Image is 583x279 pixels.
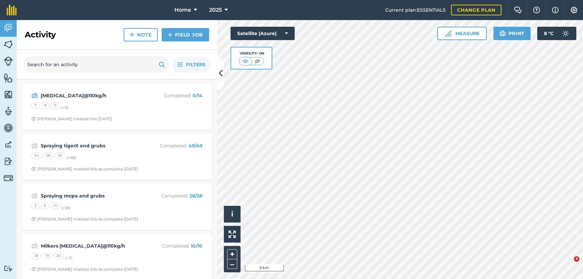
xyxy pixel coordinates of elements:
[241,58,250,64] img: svg+xml;base64,PHN2ZyB4bWxucz0iaHR0cDovL3d3dy53My5vcmcvMjAwMC9zdmciIHdpZHRoPSI1MCIgaGVpZ2h0PSI0MC...
[231,210,233,218] span: i
[43,152,53,159] div: 26
[31,192,38,200] img: svg+xml;base64,PD94bWwgdmVyc2lvbj0iMS4wIiBlbmNvZGluZz0idXRmLTgiPz4KPCEtLSBHZW5lcmF0b3I6IEFkb2JlIE...
[31,167,36,171] img: Clock with arrow pointing clockwise
[31,267,36,271] img: Clock with arrow pointing clockwise
[55,152,65,159] div: 30
[227,259,237,269] button: –
[514,7,522,13] img: Two speech bubbles overlapping with the left bubble in the forefront
[25,29,56,40] h2: Activity
[4,90,13,100] img: svg+xml;base64,PHN2ZyB4bWxucz0iaHR0cDovL3d3dy53My5vcmcvMjAwMC9zdmciIHdpZHRoPSI1NiIgaGVpZ2h0PSI2MC...
[162,28,209,41] a: Field Job
[149,92,202,99] p: Completed :
[209,6,222,14] span: 2025
[31,142,38,150] img: svg+xml;base64,PD94bWwgdmVyc2lvbj0iMS4wIiBlbmNvZGluZz0idXRmLTgiPz4KPCEtLSBHZW5lcmF0b3I6IEFkb2JlIE...
[4,123,13,133] img: svg+xml;base64,PD94bWwgdmVyc2lvbj0iMS4wIiBlbmNvZGluZz0idXRmLTgiPz4KPCEtLSBHZW5lcmF0b3I6IEFkb2JlIE...
[168,31,172,39] img: svg+xml;base64,PHN2ZyB4bWxucz0iaHR0cDovL3d3dy53My5vcmcvMjAwMC9zdmciIHdpZHRoPSIxNCIgaGVpZ2h0PSIyNC...
[31,166,138,172] div: [PERSON_NAME] marked this as complete [DATE]
[445,30,451,37] img: Ruler icon
[437,27,487,40] button: Measure
[149,142,202,149] p: Completed :
[130,31,134,39] img: svg+xml;base64,PHN2ZyB4bWxucz0iaHR0cDovL3d3dy53My5vcmcvMjAwMC9zdmciIHdpZHRoPSIxNCIgaGVpZ2h0PSIyNC...
[42,253,52,259] div: 19
[4,39,13,49] img: svg+xml;base64,PHN2ZyB4bWxucz0iaHR0cDovL3d3dy53My5vcmcvMjAwMC9zdmciIHdpZHRoPSI1NiIgaGVpZ2h0PSI2MC...
[4,265,13,272] img: svg+xml;base64,PD94bWwgdmVyc2lvbj0iMS4wIiBlbmNvZGluZz0idXRmLTgiPz4KPCEtLSBHZW5lcmF0b3I6IEFkb2JlIE...
[385,6,446,14] span: Current plan : ESSENTIALS
[26,88,208,126] a: [MEDICAL_DATA]@110kg/hCompleted: 0/147911(+11)Clock with arrow pointing clockwise[PERSON_NAME] cr...
[253,58,262,64] img: svg+xml;base64,PHN2ZyB4bWxucz0iaHR0cDovL3d3dy53My5vcmcvMjAwMC9zdmciIHdpZHRoPSI1MCIgaGVpZ2h0PSI0MC...
[4,73,13,83] img: svg+xml;base64,PHN2ZyB4bWxucz0iaHR0cDovL3d3dy53My5vcmcvMjAwMC9zdmciIHdpZHRoPSI1NiIgaGVpZ2h0PSI2MC...
[31,117,36,121] img: Clock with arrow pointing clockwise
[31,267,138,272] div: [PERSON_NAME] marked this as complete [DATE]
[61,105,68,110] small: (+ 11 )
[149,192,202,199] p: Completed :
[26,188,208,226] a: Spraying mcpa and grubsCompleted: 28/282614(+25)Clock with arrow pointing clockwise[PERSON_NAME] ...
[26,238,208,276] a: Milkers [MEDICAL_DATA]@110kg/hCompleted: 10/10181920(+7)Clock with arrow pointing clockwise[PERSO...
[31,152,42,159] div: 24
[31,116,112,122] div: [PERSON_NAME] created this [DATE]
[41,192,147,199] strong: Spraying mcpa and grubs
[239,51,264,56] div: Visibility: On
[66,155,76,160] small: (+ 46 )
[537,27,576,40] button: 8 °C
[544,27,554,40] span: 8 ° C
[451,5,501,15] a: Change plan
[188,143,202,149] strong: 49 / 49
[61,205,70,210] small: (+ 25 )
[192,93,202,99] strong: 0 / 14
[174,6,191,14] span: Home
[41,142,147,149] strong: Spraying tigerX and grubs
[7,5,17,15] img: fieldmargin Logo
[186,61,205,68] span: Filters
[50,202,60,209] div: 14
[23,56,169,73] input: Search for an activity
[227,249,237,259] button: +
[560,256,576,272] iframe: Intercom live chat
[4,106,13,116] img: svg+xml;base64,PD94bWwgdmVyc2lvbj0iMS4wIiBlbmNvZGluZz0idXRmLTgiPz4KPCEtLSBHZW5lcmF0b3I6IEFkb2JlIE...
[53,253,64,259] div: 20
[231,27,295,40] button: Satellite (Azure)
[552,6,559,14] img: svg+xml;base64,PHN2ZyB4bWxucz0iaHR0cDovL3d3dy53My5vcmcvMjAwMC9zdmciIHdpZHRoPSIxNyIgaGVpZ2h0PSIxNy...
[189,193,202,199] strong: 28 / 28
[4,56,13,66] img: svg+xml;base64,PD94bWwgdmVyc2lvbj0iMS4wIiBlbmNvZGluZz0idXRmLTgiPz4KPCEtLSBHZW5lcmF0b3I6IEFkb2JlIE...
[191,243,202,249] strong: 10 / 10
[41,102,49,109] div: 9
[4,140,13,150] img: svg+xml;base64,PD94bWwgdmVyc2lvbj0iMS4wIiBlbmNvZGluZz0idXRmLTgiPz4KPCEtLSBHZW5lcmF0b3I6IEFkb2JlIE...
[41,92,147,99] strong: [MEDICAL_DATA]@110kg/h
[570,7,578,13] img: A cog icon
[51,102,59,109] div: 11
[4,23,13,33] img: svg+xml;base64,PD94bWwgdmVyc2lvbj0iMS4wIiBlbmNvZGluZz0idXRmLTgiPz4KPCEtLSBHZW5lcmF0b3I6IEFkb2JlIE...
[26,138,208,176] a: Spraying tigerX and grubsCompleted: 49/49242630(+46)Clock with arrow pointing clockwise[PERSON_NA...
[4,156,13,166] img: svg+xml;base64,PD94bWwgdmVyc2lvbj0iMS4wIiBlbmNvZGluZz0idXRmLTgiPz4KPCEtLSBHZW5lcmF0b3I6IEFkb2JlIE...
[559,27,572,40] img: svg+xml;base64,PD94bWwgdmVyc2lvbj0iMS4wIiBlbmNvZGluZz0idXRmLTgiPz4KPCEtLSBHZW5lcmF0b3I6IEFkb2JlIE...
[493,27,531,40] button: Print
[229,231,236,238] img: Four arrows, one pointing top left, one top right, one bottom right and the last bottom left
[31,202,39,209] div: 2
[41,242,147,250] strong: Milkers [MEDICAL_DATA]@110kg/h
[31,217,36,221] img: Clock with arrow pointing clockwise
[31,92,38,100] img: svg+xml;base64,PD94bWwgdmVyc2lvbj0iMS4wIiBlbmNvZGluZz0idXRmLTgiPz4KPCEtLSBHZW5lcmF0b3I6IEFkb2JlIE...
[533,7,541,13] img: A question mark icon
[499,29,506,37] img: svg+xml;base64,PHN2ZyB4bWxucz0iaHR0cDovL3d3dy53My5vcmcvMjAwMC9zdmciIHdpZHRoPSIxOSIgaGVpZ2h0PSIyNC...
[31,102,40,109] div: 7
[65,256,72,260] small: (+ 7 )
[159,60,165,68] img: svg+xml;base64,PHN2ZyB4bWxucz0iaHR0cDovL3d3dy53My5vcmcvMjAwMC9zdmciIHdpZHRoPSIxOSIgaGVpZ2h0PSIyNC...
[149,242,202,250] p: Completed :
[574,256,579,262] span: 3
[31,217,138,222] div: [PERSON_NAME] marked this as complete [DATE]
[31,242,38,250] img: svg+xml;base64,PD94bWwgdmVyc2lvbj0iMS4wIiBlbmNvZGluZz0idXRmLTgiPz4KPCEtLSBHZW5lcmF0b3I6IEFkb2JlIE...
[224,206,241,223] button: i
[31,253,41,259] div: 18
[172,56,210,73] button: Filters
[124,28,158,41] a: Note
[4,173,13,183] img: svg+xml;base64,PD94bWwgdmVyc2lvbj0iMS4wIiBlbmNvZGluZz0idXRmLTgiPz4KPCEtLSBHZW5lcmF0b3I6IEFkb2JlIE...
[41,202,49,209] div: 6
